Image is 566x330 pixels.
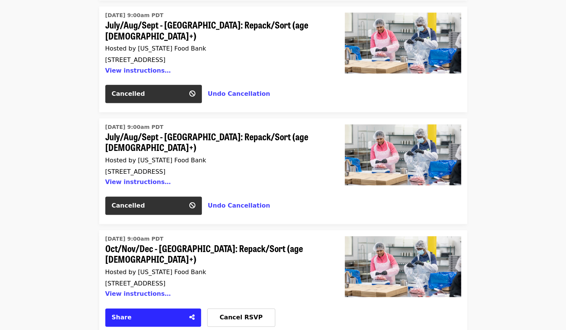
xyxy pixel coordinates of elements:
button: Undo Cancellation [208,89,270,98]
button: Cancelled [105,197,202,215]
div: [STREET_ADDRESS] [105,168,327,175]
a: Oct/Nov/Dec - Beaverton: Repack/Sort (age 10+) [105,233,327,302]
button: Share [105,308,201,327]
button: Undo Cancellation [208,201,270,210]
span: Cancelled [112,90,145,97]
span: Cancelled [112,202,145,209]
button: View instructions… [105,67,171,74]
a: July/Aug/Sept - Beaverton: Repack/Sort (age 10+) [105,10,327,79]
span: Hosted by [US_STATE] Food Bank [105,157,206,164]
div: Share [112,313,185,322]
span: July/Aug/Sept - [GEOGRAPHIC_DATA]: Repack/Sort (age [DEMOGRAPHIC_DATA]+) [105,19,327,41]
time: [DATE] 9:00am PDT [105,123,163,131]
button: View instructions… [105,178,171,186]
img: Oct/Nov/Dec - Beaverton: Repack/Sort (age 10+) [345,236,461,297]
span: Hosted by [US_STATE] Food Bank [105,268,206,276]
button: Cancelled [105,85,202,103]
a: July/Aug/Sept - Beaverton: Repack/Sort (age 10+) [339,6,467,112]
div: [STREET_ADDRESS] [105,56,327,63]
span: Cancel RSVP [220,314,263,321]
button: View instructions… [105,290,171,297]
a: July/Aug/Sept - Beaverton: Repack/Sort (age 10+) [339,118,467,224]
span: July/Aug/Sept - [GEOGRAPHIC_DATA]: Repack/Sort (age [DEMOGRAPHIC_DATA]+) [105,131,327,153]
i: ban icon [189,90,195,97]
time: [DATE] 9:00am PDT [105,11,163,19]
a: July/Aug/Sept - Beaverton: Repack/Sort (age 10+) [105,121,327,190]
span: Oct/Nov/Dec - [GEOGRAPHIC_DATA]: Repack/Sort (age [DEMOGRAPHIC_DATA]+) [105,243,327,265]
button: Cancel RSVP [207,308,275,327]
time: [DATE] 9:00am PDT [105,235,163,243]
span: Hosted by [US_STATE] Food Bank [105,45,206,52]
div: [STREET_ADDRESS] [105,280,327,287]
img: July/Aug/Sept - Beaverton: Repack/Sort (age 10+) [345,124,461,185]
i: share-alt icon [189,314,195,321]
img: July/Aug/Sept - Beaverton: Repack/Sort (age 10+) [345,13,461,73]
i: ban icon [189,202,195,209]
